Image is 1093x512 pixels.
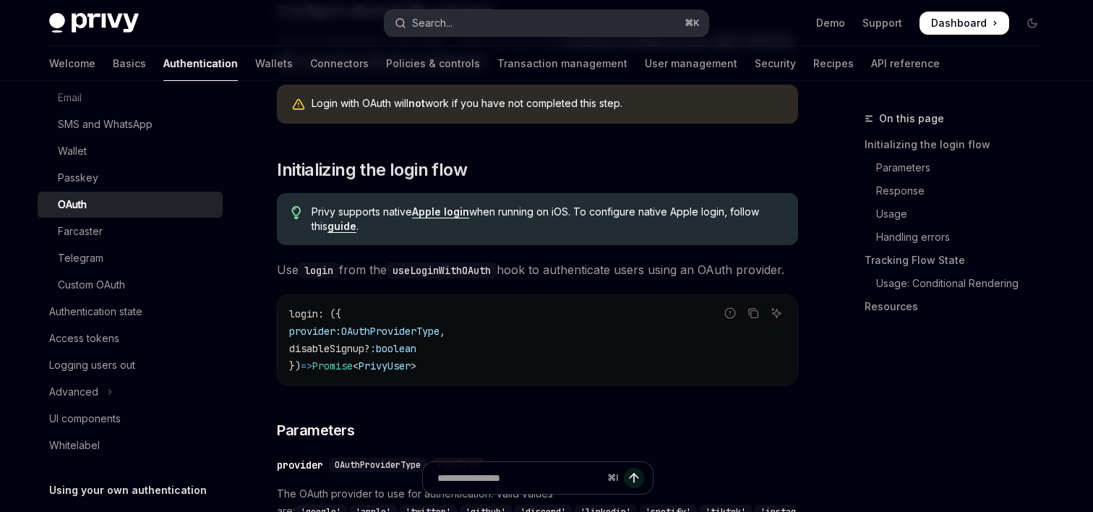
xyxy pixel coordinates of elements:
[744,304,763,323] button: Copy the contents from the code block
[865,226,1055,249] a: Handling errors
[38,325,223,351] a: Access tokens
[879,110,944,127] span: On this page
[865,179,1055,202] a: Response
[49,357,135,374] div: Logging users out
[38,138,223,164] a: Wallet
[871,46,940,81] a: API reference
[163,46,238,81] a: Authentication
[862,16,902,30] a: Support
[865,249,1055,272] a: Tracking Flow State
[318,307,341,320] span: : ({
[685,17,700,29] span: ⌘ K
[412,14,453,32] div: Search...
[312,205,784,234] span: Privy supports native when running on iOS. To configure native Apple login, follow this .
[385,10,708,36] button: Open search
[341,325,440,338] span: OAuthProviderType
[49,46,95,81] a: Welcome
[277,260,798,280] span: Use from the hook to authenticate users using an OAuth provider.
[58,249,103,267] div: Telegram
[38,165,223,191] a: Passkey
[58,116,153,133] div: SMS and WhatsApp
[1021,12,1044,35] button: Toggle dark mode
[865,272,1055,295] a: Usage: Conditional Rendering
[865,202,1055,226] a: Usage
[370,342,376,355] span: :
[387,263,497,278] code: useLoginWithOAuth
[497,46,627,81] a: Transaction management
[291,206,301,219] svg: Tip
[49,410,121,427] div: UI components
[49,303,142,320] div: Authentication state
[38,111,223,137] a: SMS and WhatsApp
[289,325,341,338] span: provider:
[310,46,369,81] a: Connectors
[113,46,146,81] a: Basics
[312,359,353,372] span: Promise
[58,142,87,160] div: Wallet
[277,158,467,182] span: Initializing the login flow
[755,46,796,81] a: Security
[412,205,469,218] a: Apple login
[312,96,784,112] div: Login with OAuth will work if you have not completed this step.
[327,220,356,233] a: guide
[437,462,601,494] input: Ask a question...
[440,325,445,338] span: ,
[299,263,339,278] code: login
[865,156,1055,179] a: Parameters
[277,458,323,472] div: provider
[49,330,119,347] div: Access tokens
[38,379,223,405] button: Toggle Advanced section
[38,352,223,378] a: Logging users out
[767,304,786,323] button: Ask AI
[38,272,223,298] a: Custom OAuth
[49,482,207,499] h5: Using your own authentication
[38,245,223,271] a: Telegram
[813,46,854,81] a: Recipes
[301,359,312,372] span: =>
[49,437,100,454] div: Whitelabel
[289,342,370,355] span: disableSignup?
[255,46,293,81] a: Wallets
[920,12,1009,35] a: Dashboard
[816,16,845,30] a: Demo
[291,98,306,112] svg: Warning
[359,359,411,372] span: PrivyUser
[353,359,359,372] span: <
[38,299,223,325] a: Authentication state
[931,16,987,30] span: Dashboard
[38,192,223,218] a: OAuth
[38,218,223,244] a: Farcaster
[58,169,98,187] div: Passkey
[645,46,737,81] a: User management
[277,420,354,440] span: Parameters
[721,304,740,323] button: Report incorrect code
[38,406,223,432] a: UI components
[624,468,644,488] button: Send message
[58,223,103,240] div: Farcaster
[865,295,1055,318] a: Resources
[865,133,1055,156] a: Initializing the login flow
[411,359,416,372] span: >
[38,432,223,458] a: Whitelabel
[289,359,301,372] span: })
[49,13,139,33] img: dark logo
[49,383,98,401] div: Advanced
[376,342,416,355] span: boolean
[432,458,484,472] div: required
[408,97,425,109] strong: not
[386,46,480,81] a: Policies & controls
[58,196,87,213] div: OAuth
[58,276,125,294] div: Custom OAuth
[289,307,318,320] span: login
